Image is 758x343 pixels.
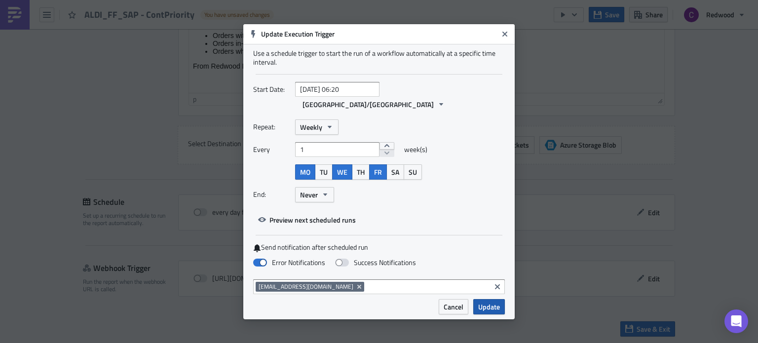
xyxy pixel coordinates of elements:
[261,30,498,38] h6: Update Execution Trigger
[295,187,334,202] button: Never
[4,4,471,12] p: Attached is the Container Prioritisation Report.
[386,164,404,180] button: SA
[24,30,471,38] li: Orders with Sheduled Delivery Dates 14 days either side of [DATE],
[253,243,505,252] label: Send notification after scheduled run
[724,309,748,333] div: Open Intercom Messenger
[300,122,322,132] span: Weekly
[355,282,364,292] button: Remove Tag
[295,164,315,180] button: MO
[357,167,365,177] span: TH
[404,142,427,157] span: week(s)
[497,27,512,41] button: Close
[300,167,310,177] span: MO
[409,167,417,177] span: SU
[4,15,471,23] p: Report parameters:
[4,4,471,68] body: Rich Text Area. Press ALT-0 for help.
[374,167,382,177] span: FR
[315,164,333,180] button: TU
[253,49,505,67] div: Use a schedule trigger to start the run of a workflow automatically at a specific time interval.
[4,60,471,68] p: From Redwood DataServices.
[269,215,356,225] span: Preview next scheduled runs
[332,164,352,180] button: WE
[253,119,290,134] label: Repeat:
[352,164,370,180] button: TH
[295,119,339,135] button: Weekly
[303,99,434,110] span: [GEOGRAPHIC_DATA]/[GEOGRAPHIC_DATA]
[253,258,325,267] label: Error Notifications
[24,38,471,45] li: Orders in-transit with upcoming ETA dates,
[24,45,471,53] li: Orders which have been delivered more than 14 days prior to [DATE] are excluded.
[298,97,450,112] button: [GEOGRAPHIC_DATA]/[GEOGRAPHIC_DATA]
[253,212,361,228] button: Preview next scheduled runs
[439,299,468,314] button: Cancel
[320,167,328,177] span: TU
[295,82,379,97] input: YYYY-MM-DD HH:mm
[379,142,394,150] button: increment
[478,302,500,312] span: Update
[444,302,463,312] span: Cancel
[473,299,505,314] button: Update
[379,149,394,157] button: decrement
[253,142,290,157] label: Every
[300,190,318,200] span: Never
[335,258,416,267] label: Success Notifications
[253,187,290,202] label: End:
[259,282,353,291] span: [EMAIL_ADDRESS][DOMAIN_NAME]
[337,167,347,177] span: WE
[253,82,290,97] label: Start Date:
[492,281,503,293] button: Clear selected items
[404,164,422,180] button: SU
[369,164,387,180] button: FR
[391,167,399,177] span: SA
